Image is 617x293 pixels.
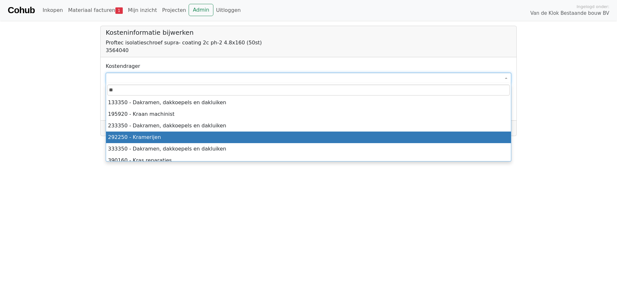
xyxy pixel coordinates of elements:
[106,39,511,47] div: Proftec isolatieschroef supra- coating 2c ph-2 4.8x160 (50st)
[106,108,511,120] li: 195920 - Kraan machinist
[40,4,65,17] a: Inkopen
[125,4,160,17] a: Mijn inzicht
[66,4,125,17] a: Materiaal facturen1
[106,132,511,143] li: 292250 - Kramerijen
[106,47,511,54] div: 3564040
[106,29,511,36] h5: Kosteninformatie bijwerken
[159,4,189,17] a: Projecten
[106,143,511,155] li: 333350 - Dakramen, dakkoepels en dakluiken
[106,97,511,108] li: 133350 - Dakramen, dakkoepels en dakluiken
[530,10,609,17] span: Van de Klok Bestaande bouw BV
[189,4,213,16] a: Admin
[115,7,123,14] span: 1
[106,62,140,70] label: Kostendrager
[106,155,511,166] li: 390160 - Kras reparaties
[577,4,609,10] span: Ingelogd onder:
[106,120,511,132] li: 233350 - Dakramen, dakkoepels en dakluiken
[213,4,243,17] a: Uitloggen
[8,3,35,18] a: Cohub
